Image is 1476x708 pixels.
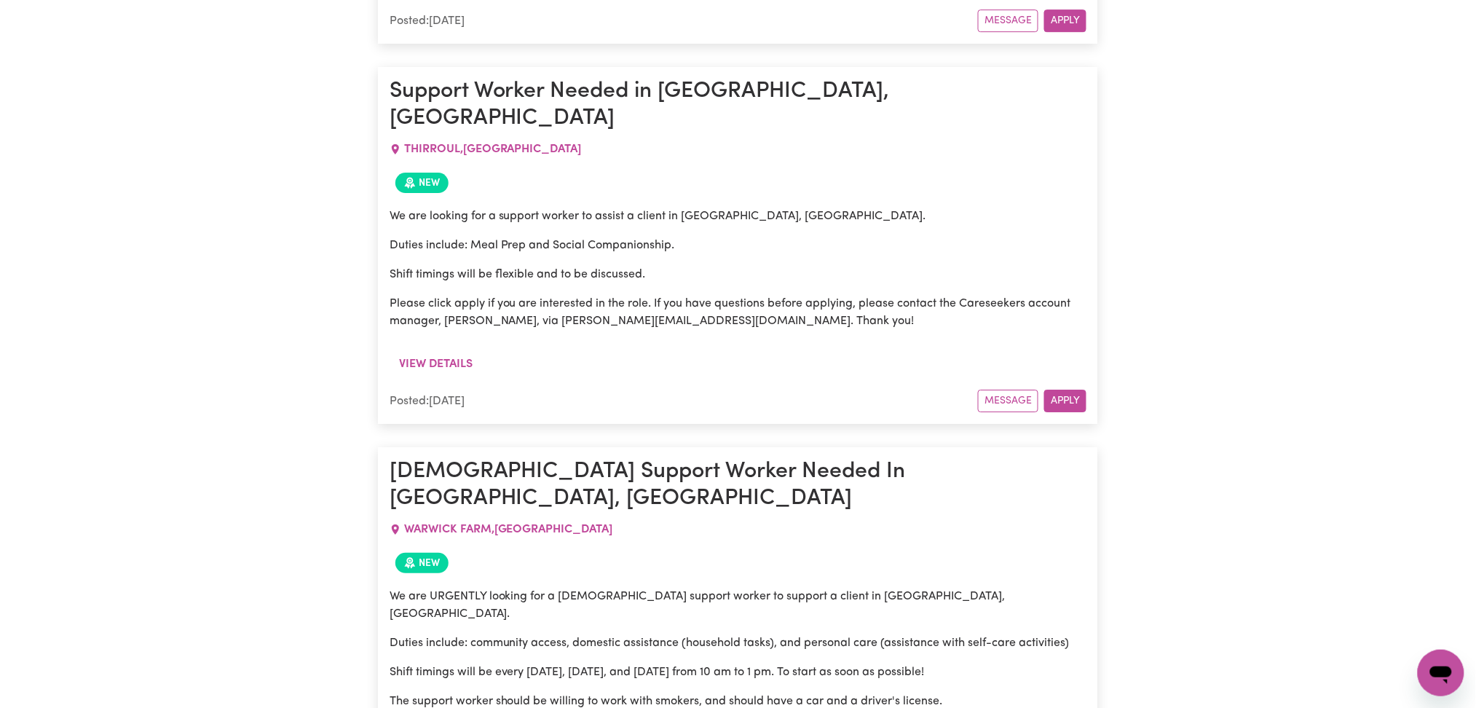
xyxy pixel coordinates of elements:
[390,237,1087,254] p: Duties include: Meal Prep and Social Companionship.
[978,9,1038,32] button: Message
[1418,650,1464,696] iframe: Button to launch messaging window
[390,208,1087,225] p: We are looking for a support worker to assist a client in [GEOGRAPHIC_DATA], [GEOGRAPHIC_DATA].
[1044,390,1086,412] button: Apply for this job
[390,12,979,30] div: Posted: [DATE]
[404,524,613,535] span: WARWICK FARM , [GEOGRAPHIC_DATA]
[395,553,449,573] span: Job posted within the last 30 days
[395,173,449,193] span: Job posted within the last 30 days
[1044,9,1086,32] button: Apply for this job
[390,664,1087,681] p: Shift timings will be every [DATE], [DATE], and [DATE] from 10 am to 1 pm. To start as soon as po...
[390,266,1087,283] p: Shift timings will be flexible and to be discussed.
[390,295,1087,330] p: Please click apply if you are interested in the role. If you have questions before applying, plea...
[390,393,979,410] div: Posted: [DATE]
[390,459,1087,512] h1: [DEMOGRAPHIC_DATA] Support Worker Needed In [GEOGRAPHIC_DATA], [GEOGRAPHIC_DATA]
[390,79,1087,132] h1: Support Worker Needed in [GEOGRAPHIC_DATA], [GEOGRAPHIC_DATA]
[390,350,482,378] button: View details
[978,390,1038,412] button: Message
[390,634,1087,652] p: Duties include: community access, domestic assistance (household tasks), and personal care (assis...
[390,588,1087,623] p: We are URGENTLY looking for a [DEMOGRAPHIC_DATA] support worker to support a client in [GEOGRAPHI...
[404,143,582,155] span: THIRROUL , [GEOGRAPHIC_DATA]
